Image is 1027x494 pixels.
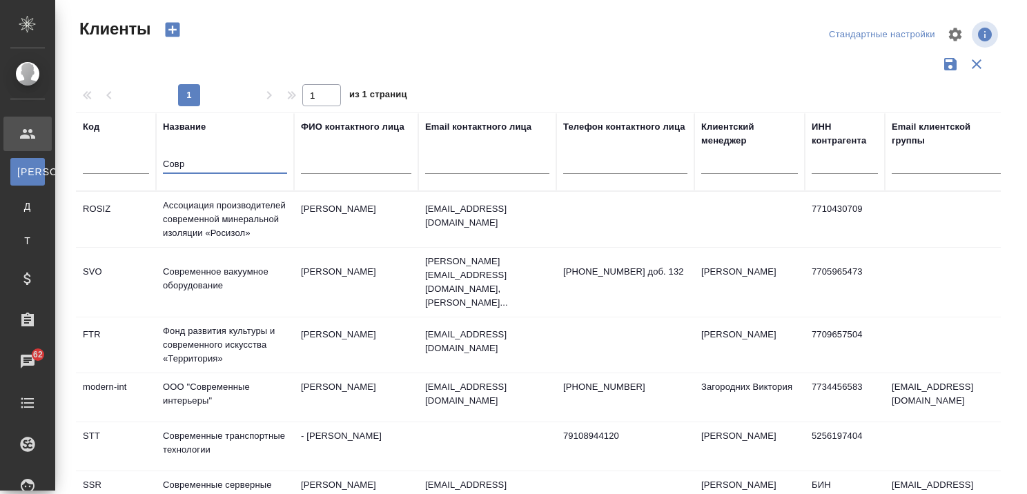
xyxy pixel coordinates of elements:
td: FTR [76,321,156,369]
td: 7705965473 [805,258,885,306]
div: ФИО контактного лица [301,120,404,134]
p: [PHONE_NUMBER] доб. 132 [563,265,687,279]
button: Сбросить фильтры [964,51,990,77]
span: Клиенты [76,18,150,40]
td: ООО "Современные интерьеры" [156,373,294,422]
td: [PERSON_NAME] [294,373,418,422]
p: 79108944120 [563,429,687,443]
div: Email клиентской группы [892,120,1002,148]
button: Создать [156,18,189,41]
p: [EMAIL_ADDRESS][DOMAIN_NAME] [425,380,549,408]
div: split button [825,24,939,46]
span: Д [17,199,38,213]
button: Сохранить фильтры [937,51,964,77]
td: Современное вакуумное оборудование [156,258,294,306]
span: Т [17,234,38,248]
td: SVO [76,258,156,306]
td: 7734456583 [805,373,885,422]
div: Клиентский менеджер [701,120,798,148]
p: [PHONE_NUMBER] [563,380,687,394]
a: Д [10,192,45,220]
td: 7710430709 [805,195,885,244]
td: 7709657504 [805,321,885,369]
td: [PERSON_NAME] [294,258,418,306]
td: Ассоциация производителей современной минеральной изоляции «Росизол» [156,192,294,247]
span: [PERSON_NAME] [17,165,38,179]
a: Т [10,227,45,255]
td: 5256197404 [805,422,885,471]
td: STT [76,422,156,471]
p: [EMAIL_ADDRESS][DOMAIN_NAME] [425,328,549,355]
div: Код [83,120,99,134]
span: 62 [25,348,51,362]
a: 62 [3,344,52,379]
td: [PERSON_NAME] [294,321,418,369]
td: Фонд развития культуры и современного искусства «Территория» [156,317,294,373]
td: Современные транспортные технологии [156,422,294,471]
td: [PERSON_NAME] [694,321,805,369]
td: [EMAIL_ADDRESS][DOMAIN_NAME] [885,373,1009,422]
td: - [PERSON_NAME] [294,422,418,471]
td: Загородних Виктория [694,373,805,422]
p: [PERSON_NAME][EMAIL_ADDRESS][DOMAIN_NAME], [PERSON_NAME]... [425,255,549,310]
td: ROSIZ [76,195,156,244]
span: из 1 страниц [349,86,407,106]
div: Название [163,120,206,134]
div: Email контактного лица [425,120,531,134]
p: [EMAIL_ADDRESS][DOMAIN_NAME] [425,202,549,230]
td: [PERSON_NAME] [694,422,805,471]
div: Телефон контактного лица [563,120,685,134]
td: [PERSON_NAME] [294,195,418,244]
td: [PERSON_NAME] [694,258,805,306]
td: modern-int [76,373,156,422]
a: [PERSON_NAME] [10,158,45,186]
div: ИНН контрагента [812,120,878,148]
